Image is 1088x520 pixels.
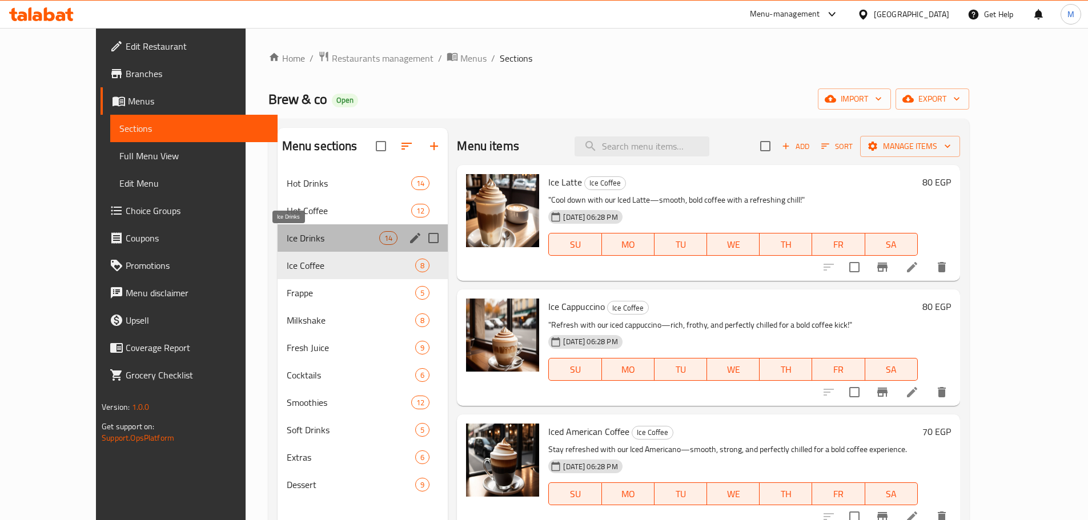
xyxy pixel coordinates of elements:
[101,60,278,87] a: Branches
[126,341,268,354] span: Coverage Report
[928,253,955,281] button: delete
[268,86,327,112] span: Brew & co
[764,486,808,502] span: TH
[500,51,532,65] span: Sections
[548,318,917,332] p: "Refresh with our iced cappuccino—rich, frothy, and perfectly chilled for a bold coffee kick!"
[278,197,448,224] div: Hot Coffee12
[659,236,702,253] span: TU
[119,122,268,135] span: Sections
[553,486,597,502] span: SU
[332,51,433,65] span: Restaurants management
[548,358,601,381] button: SU
[282,138,358,155] h2: Menu sections
[278,389,448,416] div: Smoothies12
[607,301,649,315] div: Ice Coffee
[814,138,860,155] span: Sort items
[102,400,130,414] span: Version:
[287,313,416,327] div: Milkshake
[416,370,429,381] span: 6
[1067,8,1074,21] span: M
[287,259,416,272] div: Ice Coffee
[928,378,955,406] button: delete
[905,92,960,106] span: export
[102,430,174,445] a: Support.OpsPlatform
[415,286,429,300] div: items
[460,51,487,65] span: Menus
[466,174,539,247] img: Ice Latte
[287,450,416,464] div: Extras
[865,358,918,381] button: SA
[126,39,268,53] span: Edit Restaurant
[608,301,648,315] span: Ice Coffee
[607,236,650,253] span: MO
[110,142,278,170] a: Full Menu View
[407,229,424,247] button: edit
[842,255,866,279] span: Select to update
[457,138,519,155] h2: Menu items
[559,336,622,347] span: [DATE] 06:28 PM
[110,115,278,142] a: Sections
[287,204,411,217] div: Hot Coffee
[707,233,760,256] button: WE
[780,140,811,153] span: Add
[278,416,448,444] div: Soft Drinks5
[287,368,416,382] span: Cocktails
[860,136,960,157] button: Manage items
[287,231,379,245] span: Ice Drinks
[777,138,814,155] button: Add
[126,313,268,327] span: Upsell
[818,88,891,110] button: import
[607,361,650,378] span: MO
[126,231,268,245] span: Coupons
[548,482,601,505] button: SU
[905,260,919,274] a: Edit menu item
[764,236,808,253] span: TH
[278,170,448,197] div: Hot Drinks14
[760,482,812,505] button: TH
[812,233,865,256] button: FR
[126,286,268,300] span: Menu disclaimer
[101,307,278,334] a: Upsell
[379,231,398,245] div: items
[278,279,448,307] div: Frappe5
[712,361,755,378] span: WE
[101,279,278,307] a: Menu disclaimer
[447,51,487,66] a: Menus
[278,165,448,503] nav: Menu sections
[553,361,597,378] span: SU
[416,479,429,490] span: 9
[411,204,429,217] div: items
[548,174,582,191] span: Ice Latte
[287,176,411,190] div: Hot Drinks
[287,286,416,300] div: Frappe
[393,132,420,160] span: Sort sections
[870,236,913,253] span: SA
[128,94,268,108] span: Menus
[817,236,860,253] span: FR
[126,67,268,80] span: Branches
[869,139,951,154] span: Manage items
[101,197,278,224] a: Choice Groups
[318,51,433,66] a: Restaurants management
[278,471,448,498] div: Dessert9
[287,478,416,491] div: Dessert
[750,7,820,21] div: Menu-management
[278,444,448,471] div: Extras6
[602,482,655,505] button: MO
[659,361,702,378] span: TU
[865,482,918,505] button: SA
[760,358,812,381] button: TH
[415,423,429,437] div: items
[415,450,429,464] div: items
[101,224,278,252] a: Coupons
[548,193,917,207] p: "Cool down with our Iced Latte—smooth, bold coffee with a refreshing chill!"
[559,461,622,472] span: [DATE] 06:28 PM
[865,233,918,256] button: SA
[777,138,814,155] span: Add item
[812,482,865,505] button: FR
[415,368,429,382] div: items
[655,358,707,381] button: TU
[842,380,866,404] span: Select to update
[415,478,429,491] div: items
